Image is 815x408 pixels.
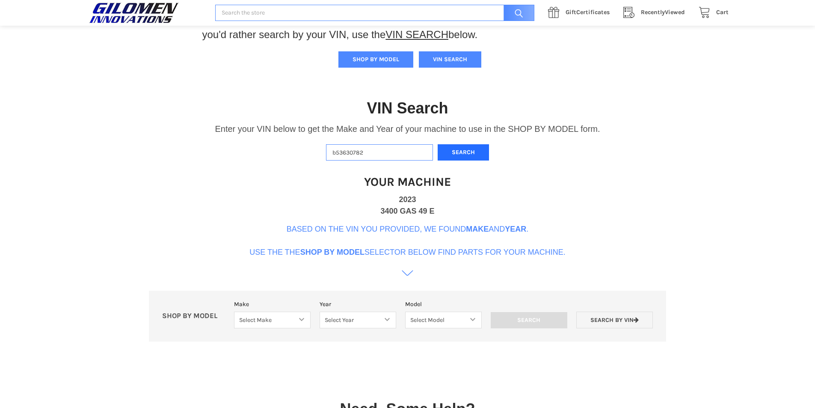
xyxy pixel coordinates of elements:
[158,312,230,321] p: SHOP BY MODEL
[543,7,619,18] a: GiftCertificates
[338,51,413,68] button: SHOP BY MODEL
[466,225,489,233] b: Make
[87,2,206,24] a: GILOMEN INNOVATIONS
[367,98,448,118] h1: VIN Search
[326,144,433,161] input: Enter VIN of your machine
[716,9,729,16] span: Cart
[249,223,566,258] p: Based on the VIN you provided, we found and . Use the the selector below find parts for your mach...
[380,205,434,217] div: 3400 GAS 49 E
[499,5,534,21] input: Search
[300,248,365,256] b: Shop By Model
[566,9,576,16] span: Gift
[87,2,181,24] img: GILOMEN INNOVATIONS
[234,300,311,309] label: Make
[385,29,448,40] a: VIN SEARCH
[491,312,567,328] input: Search
[405,300,482,309] label: Model
[641,9,685,16] span: Viewed
[215,5,534,21] input: Search the store
[694,7,729,18] a: Cart
[438,144,489,161] button: Search
[505,225,526,233] b: Year
[399,194,416,205] div: 2023
[619,7,694,18] a: RecentlyViewed
[576,312,653,328] a: Search by VIN
[419,51,481,68] button: VIN SEARCH
[641,9,665,16] span: Recently
[215,122,600,135] p: Enter your VIN below to get the Make and Year of your machine to use in the SHOP BY MODEL form.
[364,174,451,189] h1: Your Machine
[566,9,610,16] span: Certificates
[320,300,396,309] label: Year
